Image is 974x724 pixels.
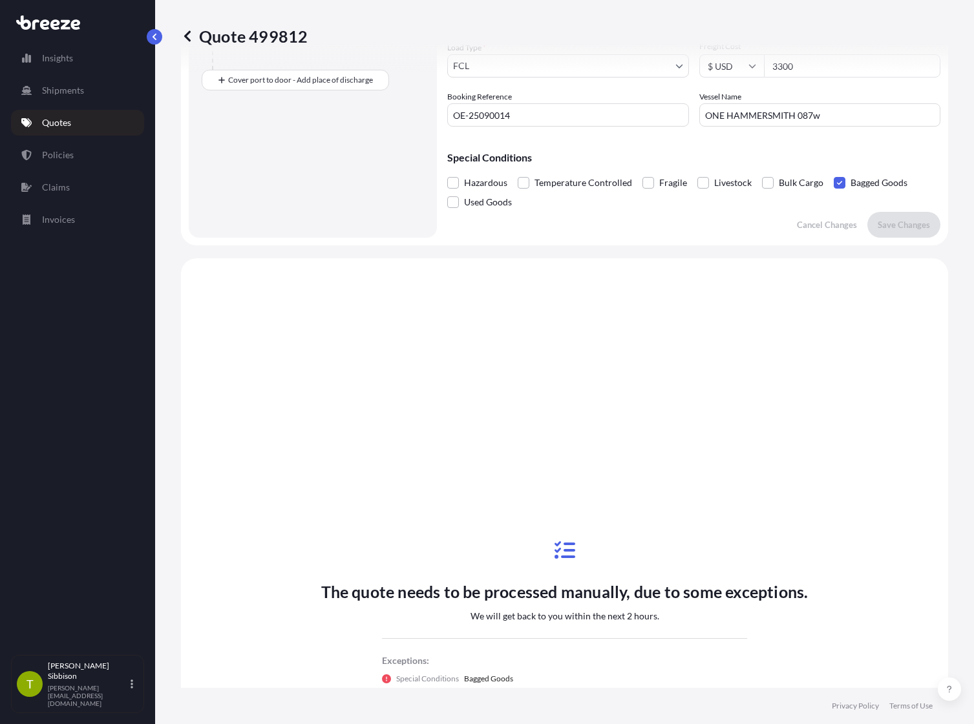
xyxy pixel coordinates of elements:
[228,74,373,87] span: Cover port to door - Add place of discharge
[832,701,879,711] a: Privacy Policy
[382,654,748,667] p: Exceptions:
[48,661,128,681] p: [PERSON_NAME] Sibbison
[464,173,507,192] span: Hazardous
[11,207,144,233] a: Invoices
[535,173,632,192] span: Temperature Controlled
[11,45,144,71] a: Insights
[699,103,941,127] input: Enter name
[471,610,659,623] p: We will get back to you within the next 2 hours.
[699,90,741,103] label: Vessel Name
[11,110,144,136] a: Quotes
[181,26,308,47] p: Quote 499812
[889,701,933,711] a: Terms of Use
[42,84,84,97] p: Shipments
[48,684,128,707] p: [PERSON_NAME][EMAIL_ADDRESS][DOMAIN_NAME]
[42,181,70,194] p: Claims
[447,152,940,163] p: Special Conditions
[878,218,930,231] p: Save Changes
[42,149,74,161] p: Policies
[26,677,34,690] span: T
[11,174,144,200] a: Claims
[321,581,809,602] p: The quote needs to be processed manually, due to some exceptions.
[42,116,71,129] p: Quotes
[464,192,512,212] span: Used Goods
[42,213,75,226] p: Invoices
[779,173,823,192] span: Bulk Cargo
[447,103,689,127] input: Your internal reference
[11,78,144,103] a: Shipments
[851,173,907,192] span: Bagged Goods
[714,173,752,192] span: Livestock
[464,672,513,685] p: Bagged Goods
[447,90,512,103] label: Booking Reference
[11,142,144,168] a: Policies
[659,173,687,192] span: Fragile
[797,218,857,231] p: Cancel Changes
[202,70,389,90] button: Cover port to door - Add place of discharge
[396,672,459,685] p: Special Conditions
[42,52,73,65] p: Insights
[867,212,940,238] button: Save Changes
[787,212,867,238] button: Cancel Changes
